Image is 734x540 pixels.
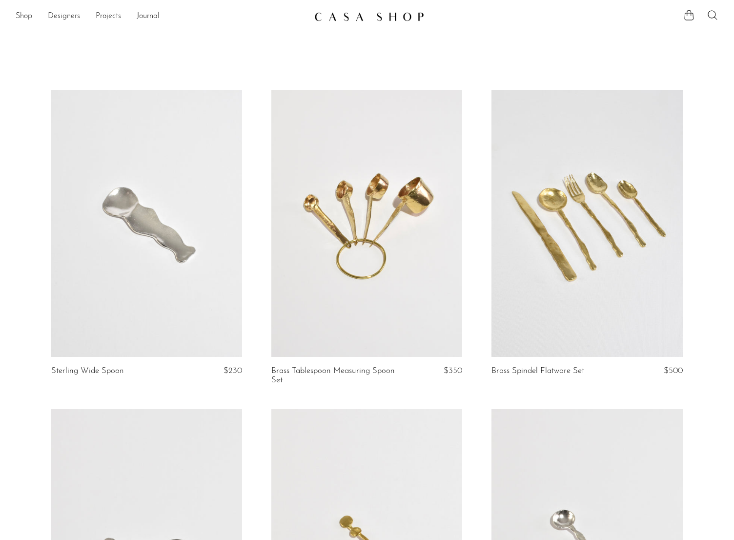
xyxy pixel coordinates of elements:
a: Shop [16,10,32,23]
a: Journal [137,10,160,23]
a: Designers [48,10,80,23]
a: Brass Spindel Flatware Set [491,367,584,375]
span: $350 [444,367,462,375]
ul: NEW HEADER MENU [16,8,306,25]
a: Sterling Wide Spoon [51,367,124,375]
span: $230 [224,367,242,375]
span: $500 [664,367,683,375]
nav: Desktop navigation [16,8,306,25]
a: Brass Tablespoon Measuring Spoon Set [271,367,399,385]
a: Projects [96,10,121,23]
